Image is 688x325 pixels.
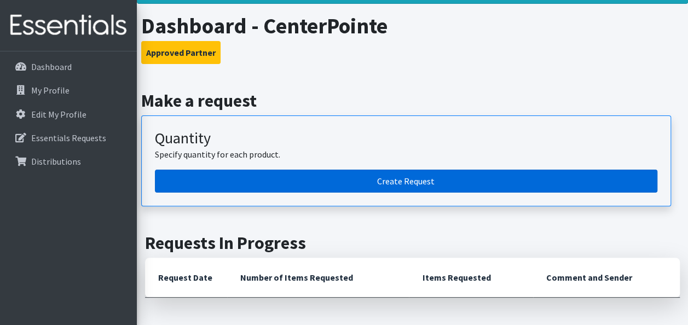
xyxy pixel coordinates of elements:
[155,129,657,148] h3: Quantity
[31,132,106,143] p: Essentials Requests
[31,85,70,96] p: My Profile
[155,148,657,161] p: Specify quantity for each product.
[4,7,132,44] img: HumanEssentials
[4,103,132,125] a: Edit My Profile
[141,41,221,64] button: Approved Partner
[227,258,409,298] th: Number of Items Requested
[4,150,132,172] a: Distributions
[4,79,132,101] a: My Profile
[4,127,132,149] a: Essentials Requests
[31,156,81,167] p: Distributions
[155,170,657,193] a: Create a request by quantity
[409,258,533,298] th: Items Requested
[145,233,680,253] h2: Requests In Progress
[141,90,684,111] h2: Make a request
[141,13,684,39] h1: Dashboard - CenterPointe
[4,56,132,78] a: Dashboard
[31,61,72,72] p: Dashboard
[145,258,227,298] th: Request Date
[31,109,86,120] p: Edit My Profile
[533,258,680,298] th: Comment and Sender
